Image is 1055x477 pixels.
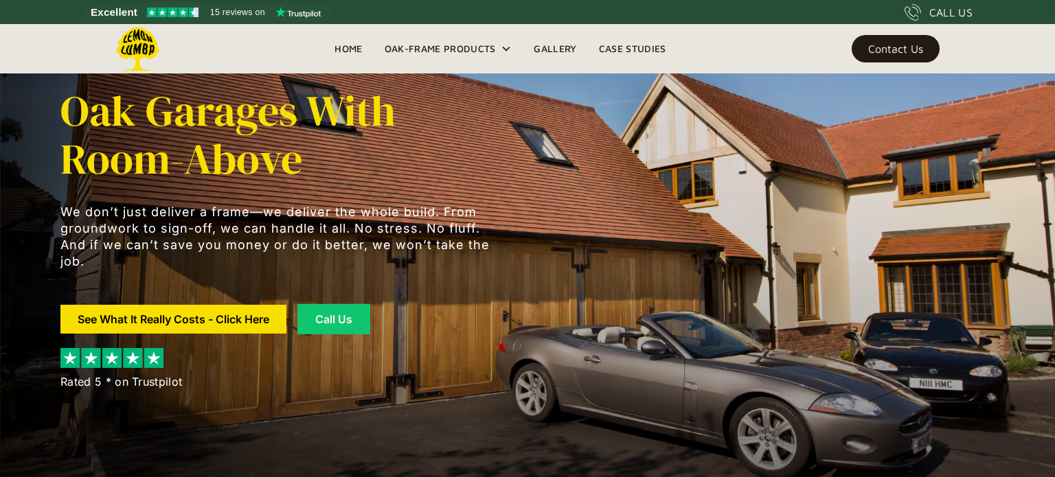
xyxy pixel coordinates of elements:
div: Oak-Frame Products [385,40,496,57]
img: Trustpilot logo [275,7,321,18]
span: 15 reviews on [210,4,265,21]
a: Home [324,38,373,59]
div: Contact Us [868,44,923,54]
div: Call Us [315,314,353,325]
a: Call Us [297,304,370,334]
div: Oak-Frame Products [374,24,523,73]
span: Excellent [91,4,137,21]
div: Rated 5 * on Trustpilot [60,373,182,390]
a: Contact Us [852,35,940,62]
h1: Oak Garages with Room-Above [60,87,500,183]
a: See Lemon Lumba reviews on Trustpilot [82,3,330,22]
img: Trustpilot 4.5 stars [147,8,198,17]
a: Case Studies [588,38,677,59]
a: See What It Really Costs - Click Here [60,305,286,334]
a: CALL US [905,4,973,21]
div: CALL US [929,4,973,21]
a: Gallery [523,38,587,59]
p: We don’t just deliver a frame—we deliver the whole build. From groundwork to sign-off, we can han... [60,204,500,270]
